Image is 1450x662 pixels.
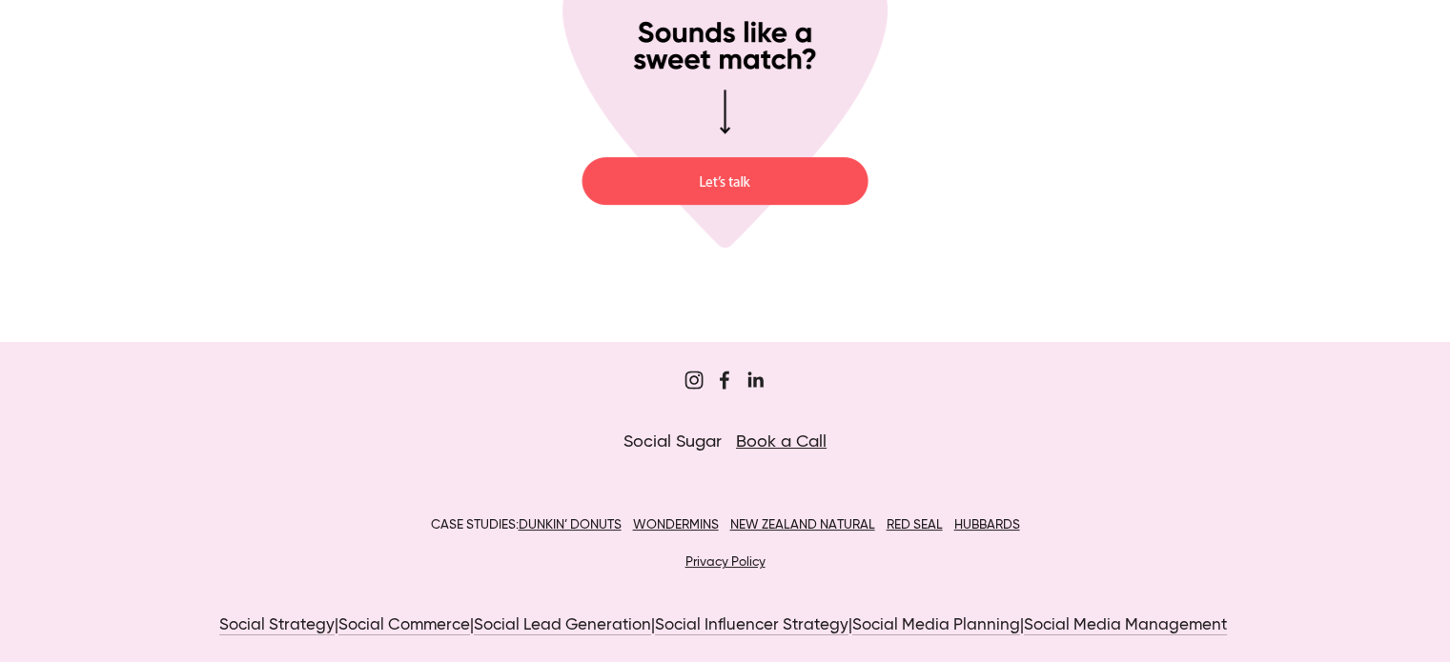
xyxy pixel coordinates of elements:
[655,617,848,635] a: Social Influencer Strategy
[953,518,1019,532] a: HUBBARDS
[684,555,765,569] a: Privacy Policy
[684,371,704,390] a: Sugar&Partners
[219,617,335,635] a: Social Strategy
[474,617,651,635] a: Social Lead Generation
[623,433,722,451] span: Social Sugar
[729,518,874,532] a: NEW ZEALAND NATURAL
[852,617,1020,635] a: Social Media Planning
[715,371,734,390] a: Sugar Digi
[736,433,827,451] a: Book a Call
[1024,617,1227,635] a: Social Media Management
[886,518,942,532] a: RED SEAL
[181,613,1268,638] p: | | | | |
[632,518,718,532] a: WONDERMINS
[745,371,765,390] a: Jordan Eley
[518,518,621,532] a: DUNKIN’ DONUTS
[338,617,470,635] a: Social Commerce
[181,513,1268,538] p: CASE STUDIES:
